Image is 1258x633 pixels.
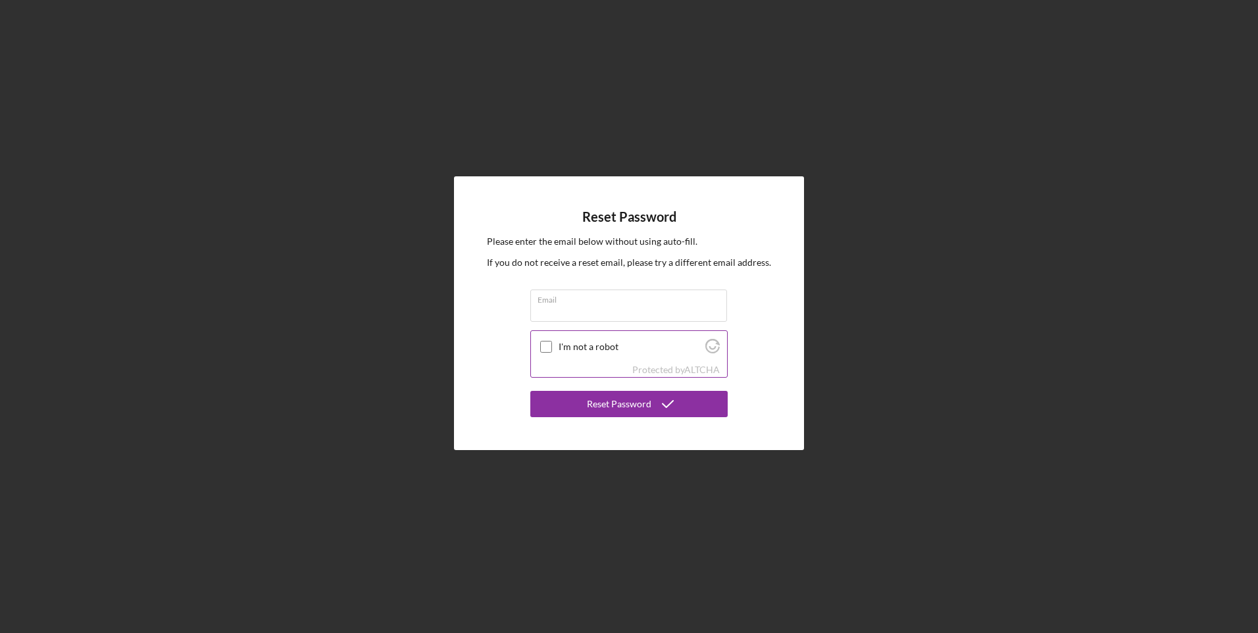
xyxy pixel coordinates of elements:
[632,365,720,375] div: Protected by
[487,255,771,270] p: If you do not receive a reset email, please try a different email address.
[684,364,720,375] a: Visit Altcha.org
[538,290,727,305] label: Email
[559,342,701,352] label: I'm not a robot
[705,344,720,355] a: Visit Altcha.org
[487,234,771,249] p: Please enter the email below without using auto-fill.
[587,391,651,417] div: Reset Password
[582,209,676,224] h4: Reset Password
[530,391,728,417] button: Reset Password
